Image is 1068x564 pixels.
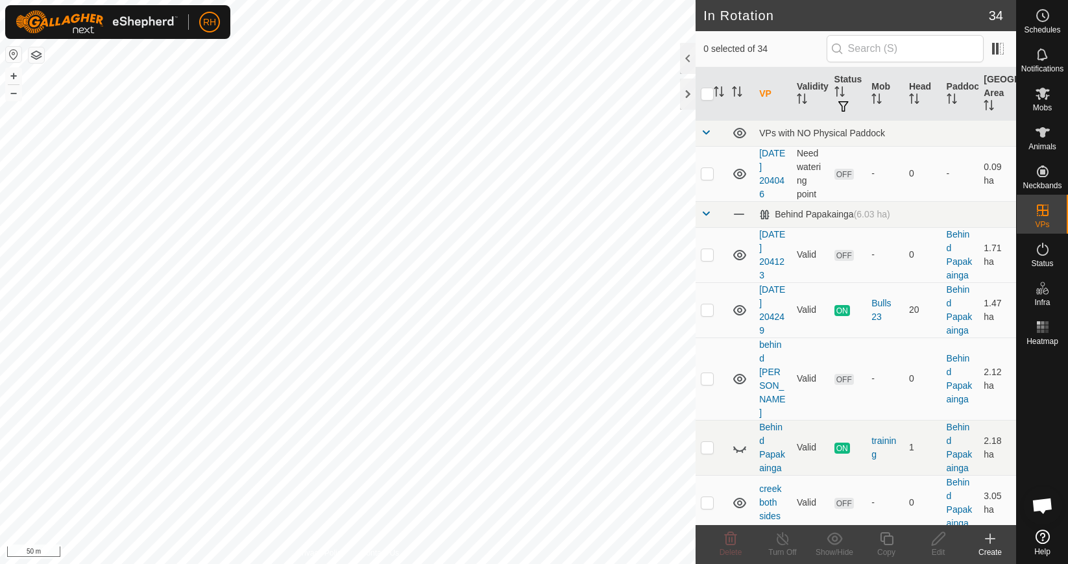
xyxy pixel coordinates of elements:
span: Neckbands [1023,182,1062,190]
span: 0 selected of 34 [703,42,826,56]
span: Notifications [1021,65,1063,73]
td: 0 [904,227,941,282]
th: VP [754,67,792,121]
img: Gallagher Logo [16,10,178,34]
a: [DATE] 204123 [759,229,785,280]
button: – [6,85,21,101]
span: Help [1034,548,1050,556]
span: ON [834,443,850,454]
div: - [871,167,899,180]
div: - [871,496,899,509]
th: Status [829,67,867,121]
div: - [871,372,899,386]
span: Animals [1028,143,1056,151]
div: Edit [912,546,964,558]
p-sorticon: Activate to sort [871,95,882,106]
td: 0 [904,475,941,530]
span: OFF [834,374,854,385]
td: 0 [904,146,941,201]
th: Mob [866,67,904,121]
td: Valid [792,282,829,337]
span: (6.03 ha) [854,209,890,219]
p-sorticon: Activate to sort [714,88,724,99]
span: Infra [1034,299,1050,306]
span: ON [834,305,850,316]
th: Validity [792,67,829,121]
a: behind [PERSON_NAME] [759,339,785,418]
td: 2.12 ha [978,337,1016,420]
span: VPs [1035,221,1049,228]
td: 3.05 ha [978,475,1016,530]
p-sorticon: Activate to sort [909,95,919,106]
div: training [871,434,899,461]
button: + [6,68,21,84]
a: Behind Papakainga [947,229,973,280]
td: 2.18 ha [978,420,1016,475]
a: Behind Papakainga [947,422,973,473]
td: 0 [904,337,941,420]
a: Behind Papakainga [947,284,973,336]
th: [GEOGRAPHIC_DATA] Area [978,67,1016,121]
a: Behind Papakainga [759,422,785,473]
p-sorticon: Activate to sort [732,88,742,99]
span: RH [203,16,216,29]
span: Heatmap [1026,337,1058,345]
td: 1.47 ha [978,282,1016,337]
a: Privacy Policy [297,547,345,559]
a: Open chat [1023,486,1062,525]
span: 34 [989,6,1003,25]
td: - [941,146,979,201]
td: Valid [792,337,829,420]
td: Valid [792,475,829,530]
p-sorticon: Activate to sort [984,102,994,112]
button: Reset Map [6,47,21,62]
a: Behind Papakainga [947,353,973,404]
td: Valid [792,420,829,475]
a: Behind Papakainga [947,477,973,528]
button: Map Layers [29,47,44,63]
div: Bulls 23 [871,297,899,324]
td: 1.71 ha [978,227,1016,282]
p-sorticon: Activate to sort [834,88,845,99]
p-sorticon: Activate to sort [797,95,807,106]
span: Status [1031,260,1053,267]
h2: In Rotation [703,8,989,23]
input: Search (S) [827,35,984,62]
a: Help [1017,524,1068,561]
div: Show/Hide [808,546,860,558]
div: VPs with NO Physical Paddock [759,128,1011,138]
span: OFF [834,169,854,180]
a: [DATE] 204249 [759,284,785,336]
td: 0.09 ha [978,146,1016,201]
div: Copy [860,546,912,558]
a: creek both sides [759,484,781,521]
td: Need watering point [792,146,829,201]
th: Paddock [941,67,979,121]
td: 1 [904,420,941,475]
th: Head [904,67,941,121]
div: Turn Off [757,546,808,558]
td: Valid [792,227,829,282]
span: Schedules [1024,26,1060,34]
span: OFF [834,250,854,261]
td: 20 [904,282,941,337]
a: Contact Us [361,547,399,559]
span: Mobs [1033,104,1052,112]
span: OFF [834,498,854,509]
div: Behind Papakainga [759,209,890,220]
p-sorticon: Activate to sort [947,95,957,106]
div: Create [964,546,1016,558]
span: Delete [720,548,742,557]
div: - [871,248,899,262]
a: [DATE] 204046 [759,148,785,199]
